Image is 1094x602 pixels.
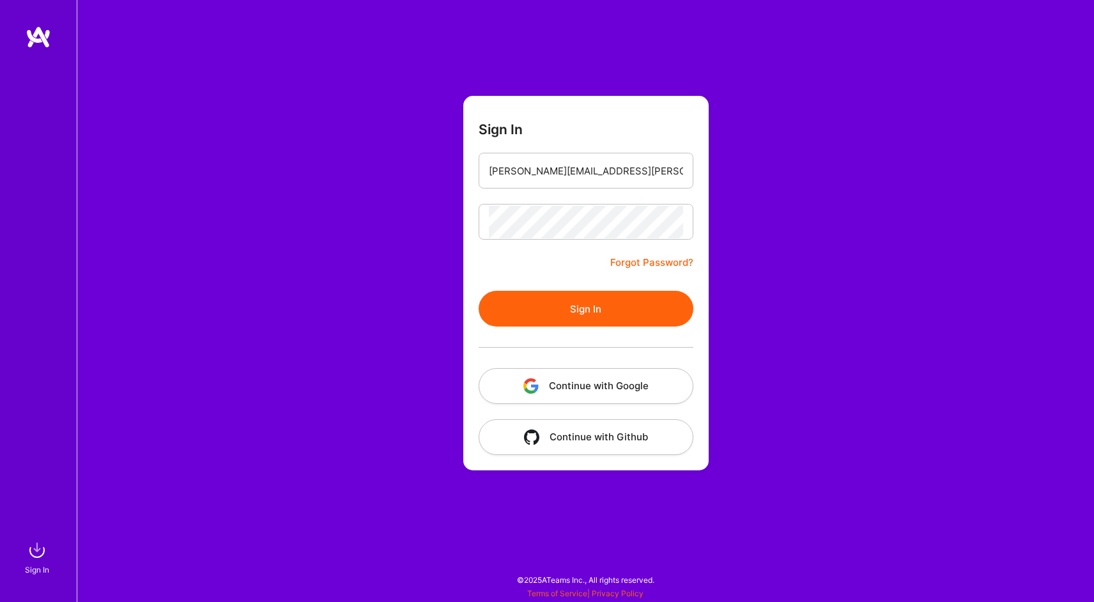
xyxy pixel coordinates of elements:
[527,589,643,598] span: |
[27,537,50,576] a: sign inSign In
[25,563,49,576] div: Sign In
[77,564,1094,596] div: © 2025 ATeams Inc., All rights reserved.
[592,589,643,598] a: Privacy Policy
[479,368,693,404] button: Continue with Google
[610,255,693,270] a: Forgot Password?
[26,26,51,49] img: logo
[479,419,693,455] button: Continue with Github
[524,429,539,445] img: icon
[527,589,587,598] a: Terms of Service
[479,291,693,327] button: Sign In
[523,378,539,394] img: icon
[24,537,50,563] img: sign in
[489,155,683,187] input: Email...
[479,121,523,137] h3: Sign In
